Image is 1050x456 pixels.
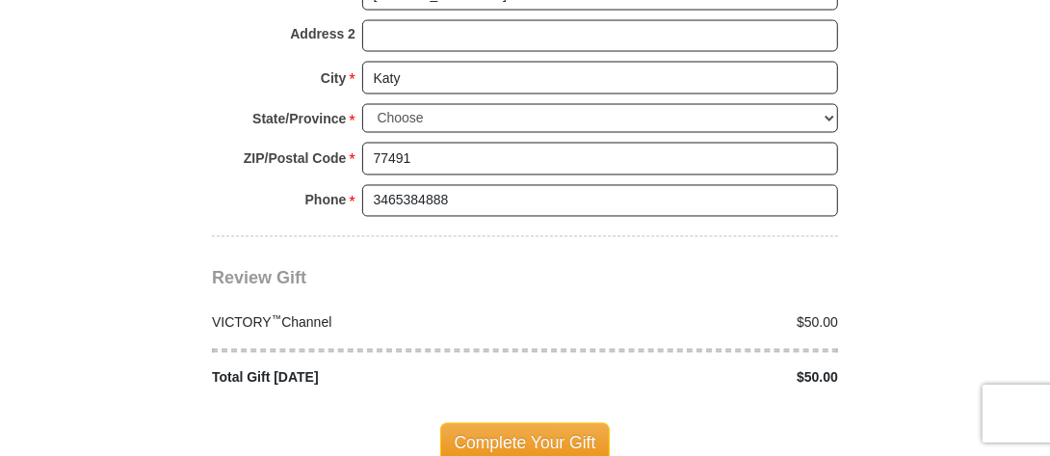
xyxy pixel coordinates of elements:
div: $50.00 [525,313,849,334]
div: Total Gift [DATE] [202,368,526,389]
sup: ™ [272,313,282,325]
strong: State/Province [252,106,346,133]
strong: City [321,65,346,92]
strong: ZIP/Postal Code [244,146,347,173]
div: $50.00 [525,368,849,389]
span: Review Gift [212,269,306,288]
strong: Phone [305,187,347,214]
strong: Address 2 [290,20,355,47]
div: VICTORY Channel [202,313,526,334]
